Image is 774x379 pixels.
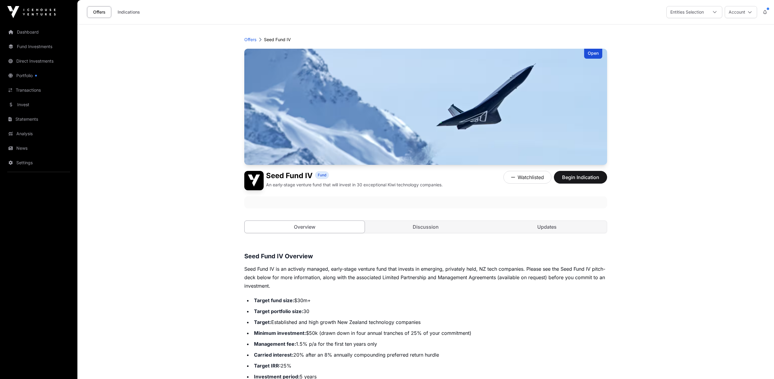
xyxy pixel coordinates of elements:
[244,171,264,190] img: Seed Fund IV
[7,6,56,18] img: Icehouse Ventures Logo
[487,221,607,233] a: Updates
[244,251,607,261] h3: Seed Fund IV Overview
[5,83,73,97] a: Transactions
[254,352,293,358] strong: Carried interest:
[254,341,296,347] strong: Management fee:
[5,113,73,126] a: Statements
[561,174,600,181] span: Begin Indication
[252,307,607,315] li: 30
[252,318,607,326] li: Established and high growth New Zealand technology companies
[244,221,365,233] a: Overview
[114,6,144,18] a: Indications
[252,361,607,370] li: 25%
[5,40,73,53] a: Fund Investments
[366,221,486,233] a: Discussion
[254,319,271,325] strong: Target:
[254,363,281,369] strong: Target IRR:
[252,329,607,337] li: $50k (drawn down in four annual tranches of 25% of your commitment)
[5,142,73,155] a: News
[503,171,551,184] button: Watchlisted
[264,37,291,43] p: Seed Fund IV
[244,37,256,43] a: Offers
[5,127,73,140] a: Analysis
[5,156,73,169] a: Settings
[87,6,111,18] a: Offers
[584,49,602,59] div: Open
[252,351,607,359] li: 20% after an 8% annually compounding preferred return hurdle
[252,296,607,305] li: $30m+
[244,49,607,165] img: Seed Fund IV
[254,308,303,314] strong: Target portfolio size:
[254,330,306,336] strong: Minimum investment:
[554,171,607,184] button: Begin Indication
[254,297,294,303] strong: Target fund size:
[5,25,73,39] a: Dashboard
[667,6,707,18] div: Entities Selection
[266,171,313,181] h1: Seed Fund IV
[5,54,73,68] a: Direct Investments
[5,98,73,111] a: Invest
[318,173,326,178] span: Fund
[554,177,607,183] a: Begin Indication
[252,340,607,348] li: 1.5% p/a for the first ten years only
[244,265,607,290] p: Seed Fund IV is an actively managed, early-stage venture fund that invests in emerging, privately...
[5,69,73,82] a: Portfolio
[725,6,757,18] button: Account
[245,221,607,233] nav: Tabs
[266,182,443,188] p: An early-stage venture fund that will invest in 30 exceptional Kiwi technology companies.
